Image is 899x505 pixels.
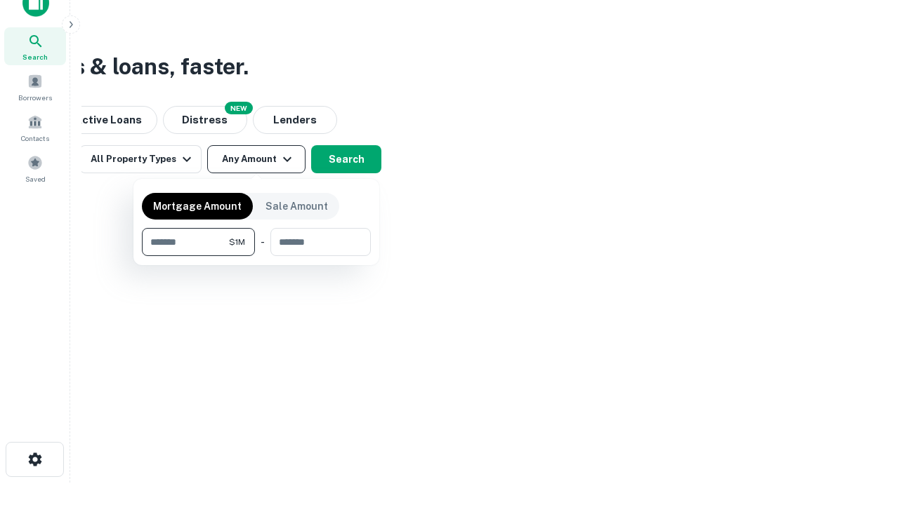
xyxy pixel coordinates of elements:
div: - [261,228,265,256]
p: Mortgage Amount [153,198,242,214]
p: Sale Amount [265,198,328,214]
iframe: Chat Widget [829,393,899,460]
span: $1M [229,236,245,248]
